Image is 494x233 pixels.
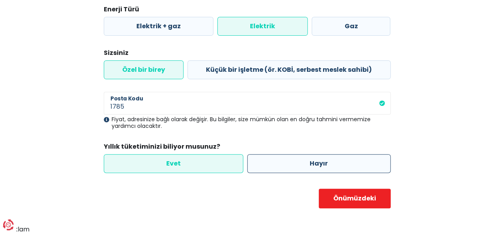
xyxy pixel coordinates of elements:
[104,92,391,115] input: 1000
[104,154,244,173] label: Evet
[104,17,213,36] label: Elektrik + gaz
[217,17,308,36] label: Elektrik
[319,189,391,208] button: Önümüzdeki
[104,5,391,17] legend: Enerji Türü
[187,60,391,79] label: Küçük bir işletme (ör. KOBİ, serbest meslek sahibi)
[104,142,391,154] legend: Yıllık tüketiminizi biliyor musunuz?
[104,48,391,60] legend: Sizsiniz
[104,60,184,79] label: Özel bir birey
[312,17,390,36] label: Gaz
[247,154,391,173] label: Hayır
[104,116,391,129] div: Fiyat, adresinize bağlı olarak değişir. Bu bilgiler, size mümkün olan en doğru tahmini vermemize ...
